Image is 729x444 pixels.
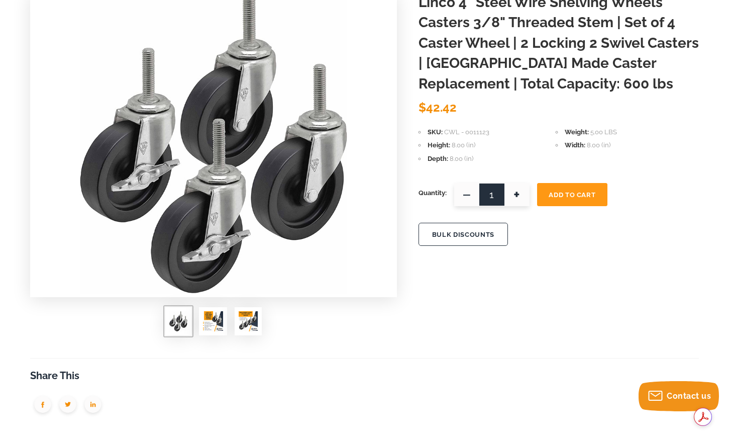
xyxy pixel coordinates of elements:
span: Quantity [419,183,447,203]
span: 5.00 LBS [590,128,617,136]
img: Linco 4" Steel Wire Shelving Wheels Casters 3/8" Threaded Stem | Set of 4 Caster Wheel | 2 Lockin... [203,311,223,331]
img: Linco 4" Steel Wire Shelving Wheels Casters 3/8" Threaded Stem | Set of 4 Caster Wheel | 2 Lockin... [239,311,258,331]
img: group-1949.png [55,393,80,418]
span: Depth [428,155,448,162]
button: BULK DISCOUNTS [419,223,508,246]
span: 8.00 (in) [587,141,610,149]
span: — [454,183,479,206]
img: group-1951.png [80,393,106,418]
span: 8.00 (in) [450,155,473,162]
img: group-1950.png [30,393,55,418]
button: Add To Cart [537,183,607,206]
span: 8.00 (in) [452,141,475,149]
span: ‎CWL - 0011123 [444,128,489,136]
span: + [504,183,530,206]
span: Add To Cart [549,191,595,199]
button: Contact us [639,381,719,411]
span: Weight [565,128,589,136]
span: Height [428,141,450,149]
span: SKU [428,128,443,136]
h3: Share This [30,369,699,383]
span: $42.42 [419,100,457,115]
span: Contact us [667,391,711,401]
span: Width [565,141,585,149]
img: Linco 4" Steel Wire Shelving Wheels Casters 3/8" Threaded Stem | Set of 4 Caster Wheel | 2 Lockin... [169,311,187,331]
